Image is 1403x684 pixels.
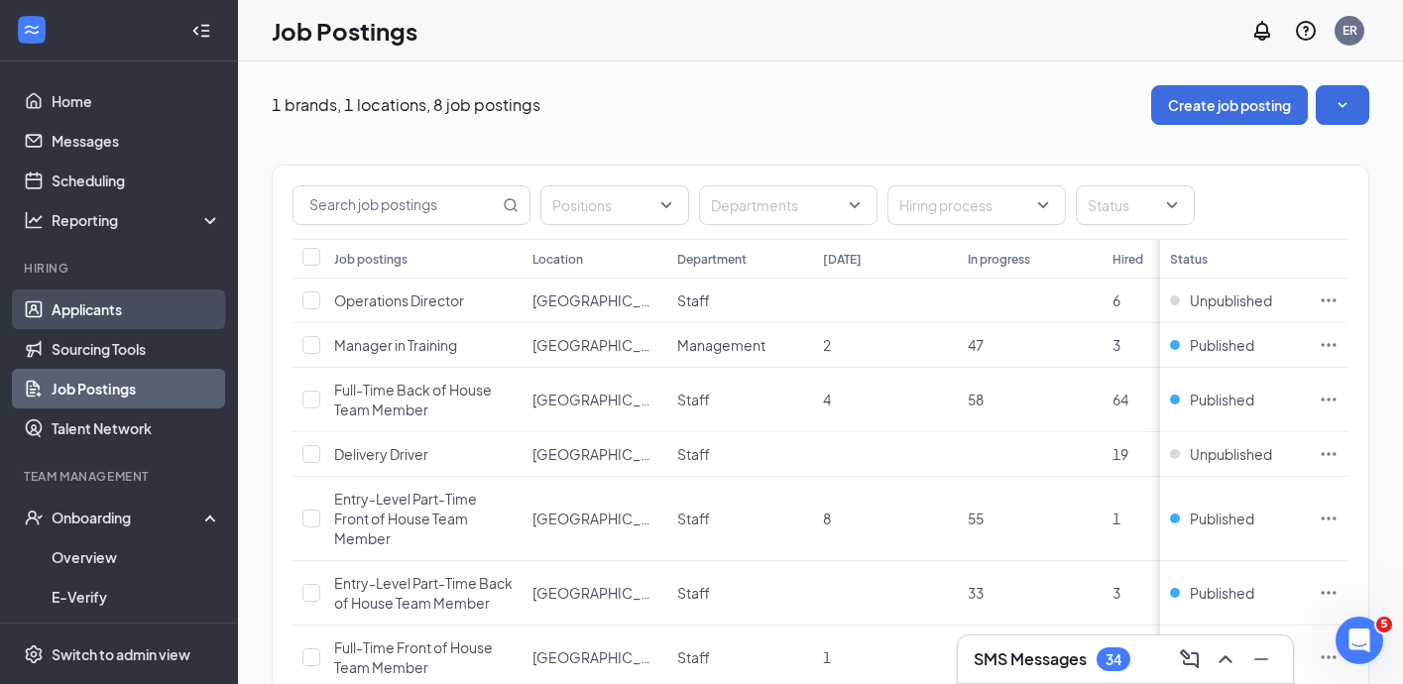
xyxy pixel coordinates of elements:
th: Status [1160,239,1309,279]
span: Staff [677,510,710,527]
span: 33 [968,584,984,602]
span: Management [677,336,765,354]
span: 8 [823,510,831,527]
svg: Ellipses [1319,444,1339,464]
button: ChevronUp [1210,643,1241,675]
iframe: Intercom live chat [1336,617,1383,664]
svg: Ellipses [1319,390,1339,409]
svg: Ellipses [1319,335,1339,355]
h3: SMS Messages [974,648,1087,670]
a: Applicants [52,289,221,329]
td: Management [667,323,812,368]
div: Switch to admin view [52,644,190,664]
div: Reporting [52,210,222,230]
svg: MagnifyingGlass [503,197,519,213]
div: Onboarding [52,508,204,527]
span: 47 [968,336,984,354]
span: Entry-Level Part-Time Front of House Team Member [334,490,477,547]
span: [GEOGRAPHIC_DATA][PERSON_NAME] [532,391,790,408]
span: Published [1190,583,1254,603]
button: ComposeMessage [1174,643,1206,675]
a: Onboarding Documents [52,617,221,656]
span: Entry-Level Part-Time Back of House Team Member [334,574,513,612]
svg: Collapse [191,21,211,41]
svg: Ellipses [1319,647,1339,667]
svg: Ellipses [1319,509,1339,528]
span: Unpublished [1190,444,1272,464]
a: Talent Network [52,408,221,448]
span: [GEOGRAPHIC_DATA][PERSON_NAME] [532,445,790,463]
span: 55 [968,510,984,527]
span: 3 [1112,336,1120,354]
td: Staff [667,368,812,432]
a: Messages [52,121,221,161]
span: 3 [1112,584,1120,602]
input: Search job postings [293,186,499,224]
span: Operations Director [334,291,464,309]
span: Published [1190,509,1254,528]
span: Full-Time Front of House Team Member [334,638,493,676]
td: North Collins Street [523,432,667,477]
span: [GEOGRAPHIC_DATA][PERSON_NAME] [532,584,790,602]
span: Unpublished [1190,290,1272,310]
td: Staff [667,561,812,626]
span: 4 [823,391,831,408]
td: North Collins Street [523,323,667,368]
span: Published [1190,335,1254,355]
a: Home [52,81,221,121]
span: Staff [677,291,710,309]
span: 19 [1112,445,1128,463]
svg: ChevronUp [1214,647,1237,671]
span: Staff [677,584,710,602]
span: Published [1190,390,1254,409]
th: [DATE] [813,239,958,279]
span: [GEOGRAPHIC_DATA][PERSON_NAME] [532,648,790,666]
svg: UserCheck [24,508,44,527]
h1: Job Postings [272,14,417,48]
span: [GEOGRAPHIC_DATA][PERSON_NAME] [532,336,790,354]
button: Create job posting [1151,85,1308,125]
td: North Collins Street [523,561,667,626]
a: Sourcing Tools [52,329,221,369]
p: 1 brands, 1 locations, 8 job postings [272,94,540,116]
span: 1 [1112,510,1120,527]
span: Staff [677,445,710,463]
th: Hired [1103,239,1247,279]
svg: Ellipses [1319,290,1339,310]
svg: Notifications [1250,19,1274,43]
td: Staff [667,279,812,323]
svg: Settings [24,644,44,664]
svg: Minimize [1249,647,1273,671]
td: North Collins Street [523,279,667,323]
svg: Analysis [24,210,44,230]
div: Department [677,251,747,268]
a: Job Postings [52,369,221,408]
div: Hiring [24,260,217,277]
a: E-Verify [52,577,221,617]
th: In progress [958,239,1103,279]
span: Delivery Driver [334,445,428,463]
span: 64 [1112,391,1128,408]
td: Staff [667,432,812,477]
td: Staff [667,477,812,561]
td: North Collins Street [523,477,667,561]
span: Manager in Training [334,336,457,354]
svg: QuestionInfo [1294,19,1318,43]
svg: WorkstreamLogo [22,20,42,40]
span: 58 [968,391,984,408]
div: Location [532,251,583,268]
span: Full-Time Back of House Team Member [334,381,492,418]
span: 6 [1112,291,1120,309]
svg: SmallChevronDown [1333,95,1352,115]
span: [GEOGRAPHIC_DATA][PERSON_NAME] [532,291,790,309]
a: Scheduling [52,161,221,200]
span: Staff [677,391,710,408]
td: North Collins Street [523,368,667,432]
div: 34 [1106,651,1121,668]
span: 1 [823,648,831,666]
div: Team Management [24,468,217,485]
div: ER [1343,22,1357,39]
span: Staff [677,648,710,666]
span: 5 [1376,617,1392,632]
button: Minimize [1245,643,1277,675]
